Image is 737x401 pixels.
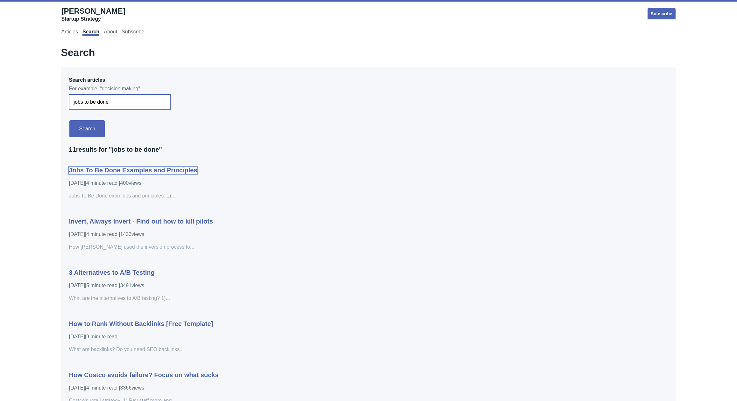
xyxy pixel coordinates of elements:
[647,7,676,20] a: Subscribe
[69,192,488,200] p: Jobs To Be Done examples and principles: 1)...
[69,320,213,327] a: How to Rank Without Backlinks [Free Template]
[69,282,488,289] p: [DATE] | 5 minute read
[119,180,141,186] span: | 400 views
[122,29,144,36] a: Subscribe
[69,146,668,154] h3: 11 results for " jobs to be done "
[69,179,488,187] p: [DATE] | 4 minute read
[61,29,78,36] a: Articles
[69,77,668,83] p: Search articles
[119,283,144,288] span: | 3491 views
[69,218,213,225] a: Invert, Always Invert - Find out how to kill pilots
[69,269,154,276] a: 3 Alternatives to A/B Testing
[69,384,488,392] p: [DATE] | 4 minute read
[69,167,197,174] a: Jobs To Be Done Examples and Principles
[69,294,488,302] p: What are the alternatives to A/B testing? 1)...
[69,231,488,238] p: [DATE] | 4 minute read
[61,6,125,22] a: [PERSON_NAME]Startup Strategy
[61,16,125,22] div: Startup Strategy
[69,346,488,353] p: What are backlinks? Do you need SEO backlinks...
[69,120,105,138] input: Search
[119,385,144,391] span: | 3366 views
[69,243,488,251] p: How [PERSON_NAME] used the inversion process to...
[104,29,117,36] a: About
[69,371,218,378] a: How Costco avoids failure? Focus on what sucks
[69,85,668,93] span: For example, “decision making"
[119,232,144,237] span: | 1433 views
[61,7,125,15] span: [PERSON_NAME]
[69,333,488,341] p: [DATE] | 9 minute read
[61,46,676,62] h1: Search
[82,29,99,36] a: Search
